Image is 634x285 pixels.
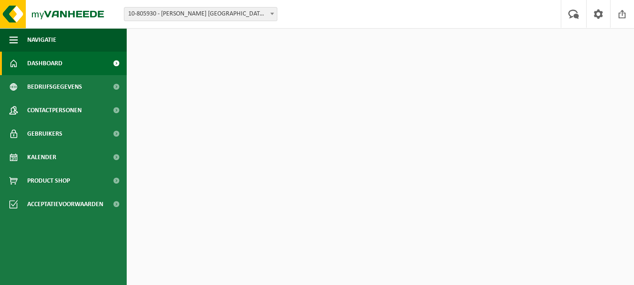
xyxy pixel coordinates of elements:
span: 10-805930 - JOHN CRANE BELGIUM NV - MERKSEM [124,7,277,21]
span: Acceptatievoorwaarden [27,193,103,216]
span: Bedrijfsgegevens [27,75,82,99]
span: Navigatie [27,28,56,52]
span: Gebruikers [27,122,62,146]
span: Dashboard [27,52,62,75]
span: Contactpersonen [27,99,82,122]
span: Kalender [27,146,56,169]
span: 10-805930 - JOHN CRANE BELGIUM NV - MERKSEM [124,8,277,21]
span: Product Shop [27,169,70,193]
